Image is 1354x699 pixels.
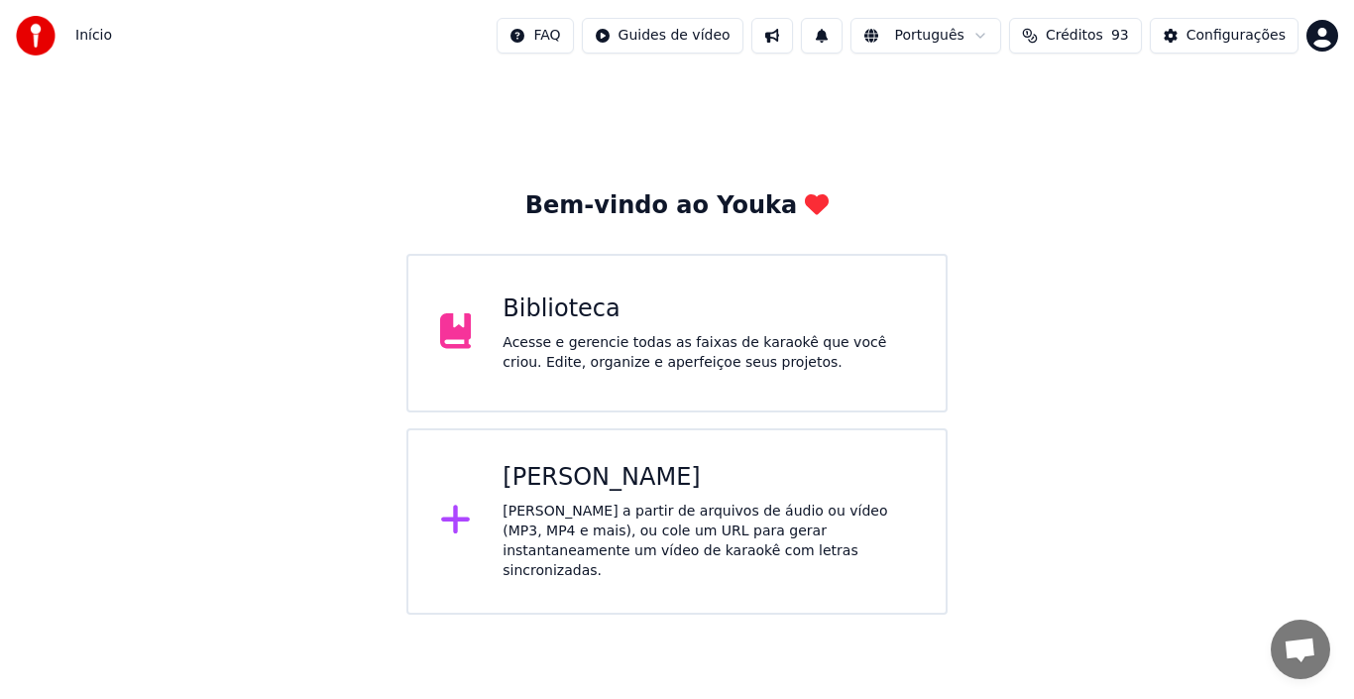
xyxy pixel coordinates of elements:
span: Créditos [1046,26,1103,46]
button: Créditos93 [1009,18,1142,54]
div: Bem-vindo ao Youka [525,190,829,222]
div: [PERSON_NAME] a partir de arquivos de áudio ou vídeo (MP3, MP4 e mais), ou cole um URL para gerar... [503,502,914,581]
div: Biblioteca [503,293,914,325]
div: [PERSON_NAME] [503,462,914,494]
button: FAQ [497,18,573,54]
button: Guides de vídeo [582,18,743,54]
img: youka [16,16,56,56]
div: Configurações [1186,26,1286,46]
nav: breadcrumb [75,26,112,46]
div: Acesse e gerencie todas as faixas de karaokê que você criou. Edite, organize e aperfeiçoe seus pr... [503,333,914,373]
button: Configurações [1150,18,1298,54]
span: 93 [1111,26,1129,46]
div: Bate-papo aberto [1271,620,1330,679]
span: Início [75,26,112,46]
